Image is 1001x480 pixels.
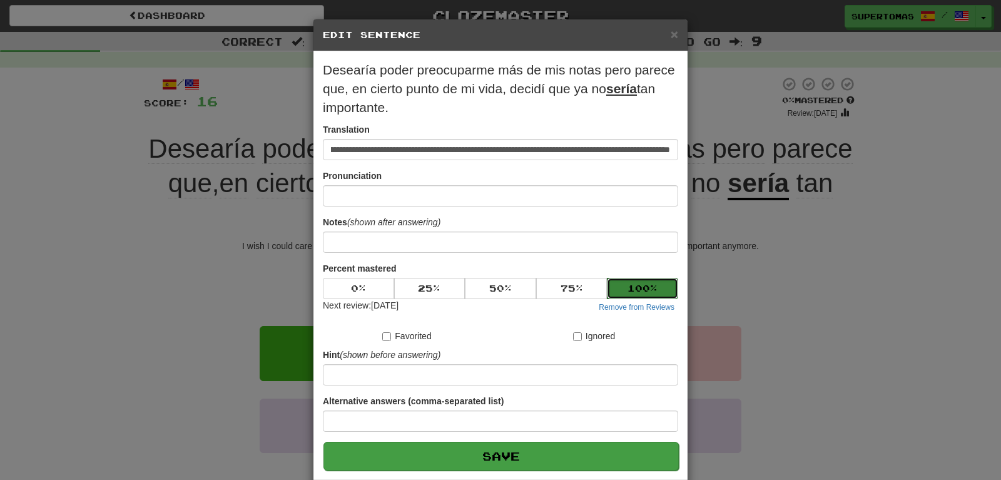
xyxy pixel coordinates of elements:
label: Translation [323,123,370,136]
button: 100% [607,278,678,299]
div: Percent mastered [323,278,678,299]
label: Favorited [382,330,431,342]
input: Ignored [573,332,582,341]
input: Favorited [382,332,391,341]
span: × [671,27,678,41]
button: Save [323,442,679,471]
p: Desearía poder preocuparme más de mis notas pero parece que, en cierto punto de mi vida, decidí q... [323,61,678,117]
button: 25% [394,278,465,299]
em: (shown before answering) [340,350,440,360]
button: 0% [323,278,394,299]
h5: Edit Sentence [323,29,678,41]
label: Ignored [573,330,615,342]
label: Percent mastered [323,262,397,275]
u: sería [606,81,637,96]
label: Notes [323,216,440,228]
label: Hint [323,349,440,361]
button: Remove from Reviews [595,300,678,314]
em: (shown after answering) [347,217,440,227]
button: 50% [465,278,536,299]
button: Close [671,28,678,41]
button: 75% [536,278,607,299]
div: Next review: [DATE] [323,299,399,314]
label: Alternative answers (comma-separated list) [323,395,504,407]
label: Pronunciation [323,170,382,182]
